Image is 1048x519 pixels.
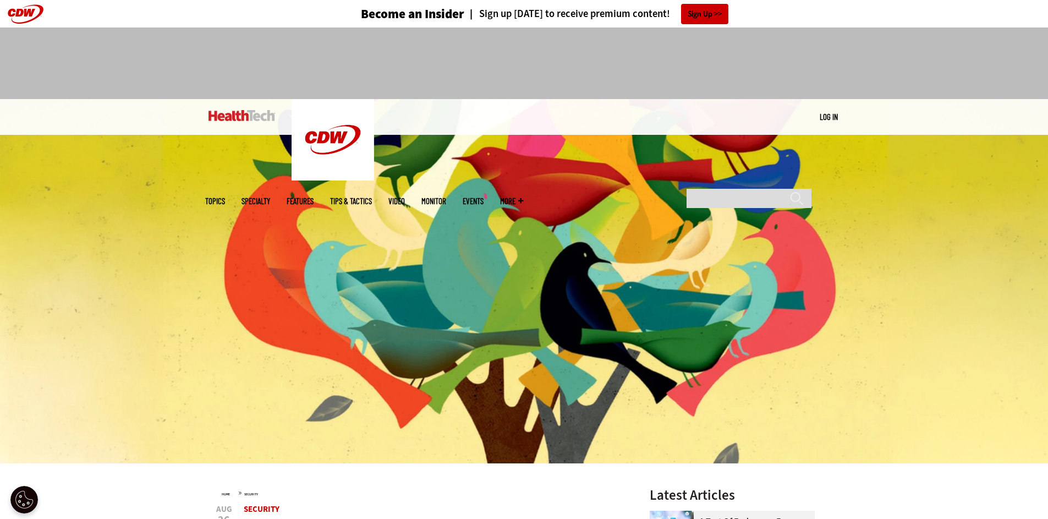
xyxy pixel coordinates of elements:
[244,492,258,496] a: Security
[820,111,838,123] div: User menu
[205,197,225,205] span: Topics
[324,39,725,88] iframe: advertisement
[222,488,621,497] div: »
[222,492,230,496] a: Home
[388,197,405,205] a: Video
[244,504,279,515] a: Security
[292,172,374,183] a: CDW
[320,8,464,20] a: Become an Insider
[650,488,815,502] h3: Latest Articles
[242,197,270,205] span: Specialty
[287,197,314,205] a: Features
[421,197,446,205] a: MonITor
[463,197,484,205] a: Events
[681,4,728,24] a: Sign Up
[330,197,372,205] a: Tips & Tactics
[208,110,275,121] img: Home
[361,8,464,20] h3: Become an Insider
[464,9,670,19] a: Sign up [DATE] to receive premium content!
[292,99,374,181] img: Home
[10,486,38,513] div: Cookie Settings
[500,197,523,205] span: More
[10,486,38,513] button: Open Preferences
[820,112,838,122] a: Log in
[216,505,232,513] span: Aug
